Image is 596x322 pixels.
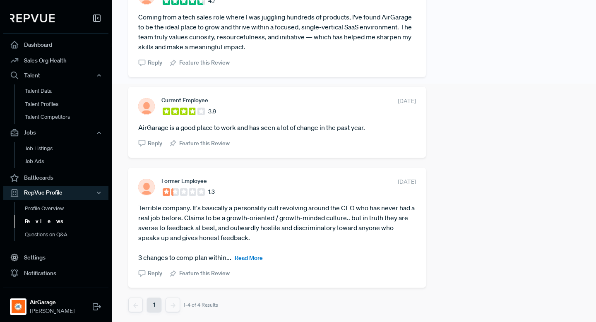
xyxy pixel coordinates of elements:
[14,215,120,228] a: Reviews
[179,139,230,148] span: Feature this Review
[3,37,108,53] a: Dashboard
[128,298,143,312] button: Previous
[138,12,416,52] article: Coming from a tech sales role where I was juggling hundreds of products, I’ve found AirGarage to ...
[10,14,55,22] img: RepVue
[14,228,120,241] a: Questions on Q&A
[3,265,108,281] a: Notifications
[3,186,108,200] button: RepVue Profile
[14,142,120,155] a: Job Listings
[138,203,416,262] article: Terrible company. It's basically a personality cult revolving around the CEO who has never had a ...
[14,84,120,98] a: Talent Data
[398,97,416,106] span: [DATE]
[3,53,108,68] a: Sales Org Health
[30,298,74,307] strong: AirGarage
[179,58,230,67] span: Feature this Review
[208,187,215,196] span: 1.3
[3,170,108,186] a: Battlecards
[3,68,108,82] button: Talent
[161,97,208,103] span: Current Employee
[30,307,74,315] span: [PERSON_NAME]
[14,155,120,168] a: Job Ads
[183,302,218,308] div: 1-4 of 4 Results
[161,178,207,184] span: Former Employee
[179,269,230,278] span: Feature this Review
[3,250,108,265] a: Settings
[138,123,416,132] article: AirGarage is a good place to work and has seen a lot of change in the past year.
[3,126,108,140] button: Jobs
[208,107,216,116] span: 3.9
[398,178,416,186] span: [DATE]
[147,298,161,312] button: 1
[14,98,120,111] a: Talent Profiles
[3,288,108,319] a: AirGarageAirGarage[PERSON_NAME]
[148,139,162,148] span: Reply
[128,298,426,312] nav: pagination
[235,254,263,262] span: Read More
[166,298,180,312] button: Next
[14,111,120,124] a: Talent Competitors
[148,58,162,67] span: Reply
[12,300,25,313] img: AirGarage
[14,202,120,215] a: Profile Overview
[148,269,162,278] span: Reply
